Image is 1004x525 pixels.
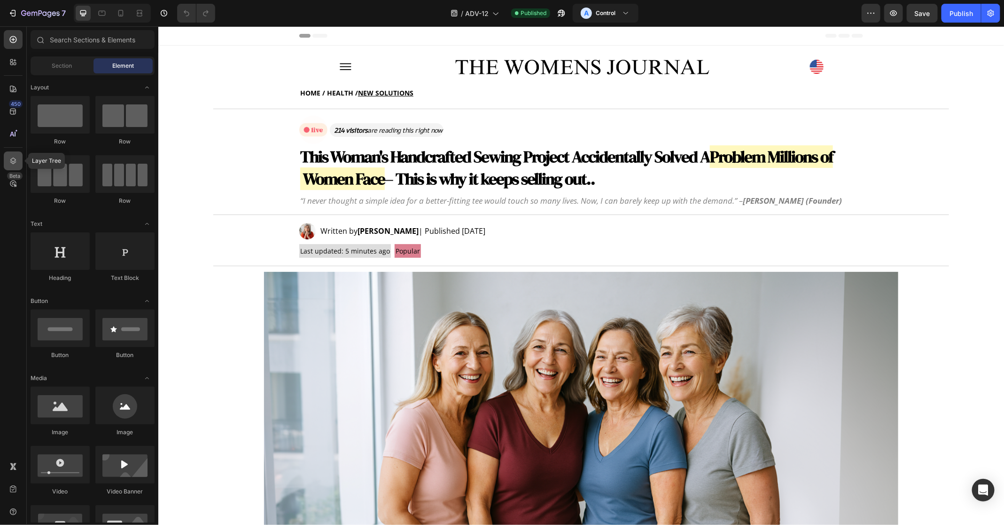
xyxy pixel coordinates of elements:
[140,371,155,386] span: Toggle open
[199,199,260,210] strong: [PERSON_NAME]
[95,137,155,146] div: Row
[140,216,155,231] span: Toggle open
[142,119,552,142] strong: This Woman's Handcrafted Sewing Project Accidentally Solved A
[177,4,215,23] div: Undo/Redo
[52,62,72,70] span: Section
[141,197,157,213] img: gempages_578484264304116455-b47dbb4c-b347-4c08-af81-3a475a46c4cc.webp
[972,479,995,501] div: Open Intercom Messenger
[112,62,134,70] span: Element
[31,220,42,228] span: Text
[31,83,49,92] span: Layout
[31,274,90,282] div: Heading
[950,8,973,18] div: Publish
[31,197,90,205] div: Row
[62,8,66,19] p: 7
[142,169,684,180] i: “I never thought a simple idea for a better-fitting tee would touch so many lives. Now, I can bar...
[142,62,255,71] strong: HOME / HEALTH /
[31,487,90,496] div: Video
[521,9,546,17] span: Published
[237,220,262,229] span: Popular
[162,198,329,212] p: Written by | Published [DATE]
[187,99,209,108] strong: visitors
[584,8,589,18] p: A
[293,31,553,50] img: gempages_578484264304116455-d7b17913-3277-48ad-9922-90362318fb63.webp
[176,99,186,108] strong: 214
[158,26,1004,525] iframe: Design area
[31,428,90,437] div: Image
[942,4,981,23] button: Publish
[596,8,615,18] h3: Control
[95,351,155,359] div: Button
[140,80,155,95] span: Toggle open
[180,33,195,48] img: gempages_578484264304116455-6f64d60c-b6d7-4ee8-bbe9-03a0804c025e.png
[4,4,70,23] button: 7
[31,297,48,305] span: Button
[141,89,169,118] img: gempages_578484264304116455-c25d8262-4e53-4a53-b1dc-5425fd1315e9.gif
[465,8,489,18] span: ADV-12
[31,137,90,146] div: Row
[95,197,155,205] div: Row
[95,487,155,496] div: Video Banner
[7,172,23,180] div: Beta
[652,33,666,48] img: gempages_578484264304116455-a9a6f21c-ddef-4f5d-9460-d80250e83611.png
[142,219,232,231] p: Last updated: 5 minutes ago
[915,9,930,17] span: Save
[584,169,684,180] strong: [PERSON_NAME] (Founder)
[200,62,255,71] u: NEW SOLUTIONS
[31,374,47,382] span: Media
[573,4,638,23] button: AControl
[140,294,155,309] span: Toggle open
[226,141,436,164] strong: – This is why it keeps selling out..
[31,351,90,359] div: Button
[95,428,155,437] div: Image
[142,119,675,164] strong: Problem Millions of Women Face
[907,4,938,23] button: Save
[172,99,284,108] i: are reading this right now
[31,30,155,49] input: Search Sections & Elements
[461,8,463,18] span: /
[95,274,155,282] div: Text Block
[9,100,23,108] div: 450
